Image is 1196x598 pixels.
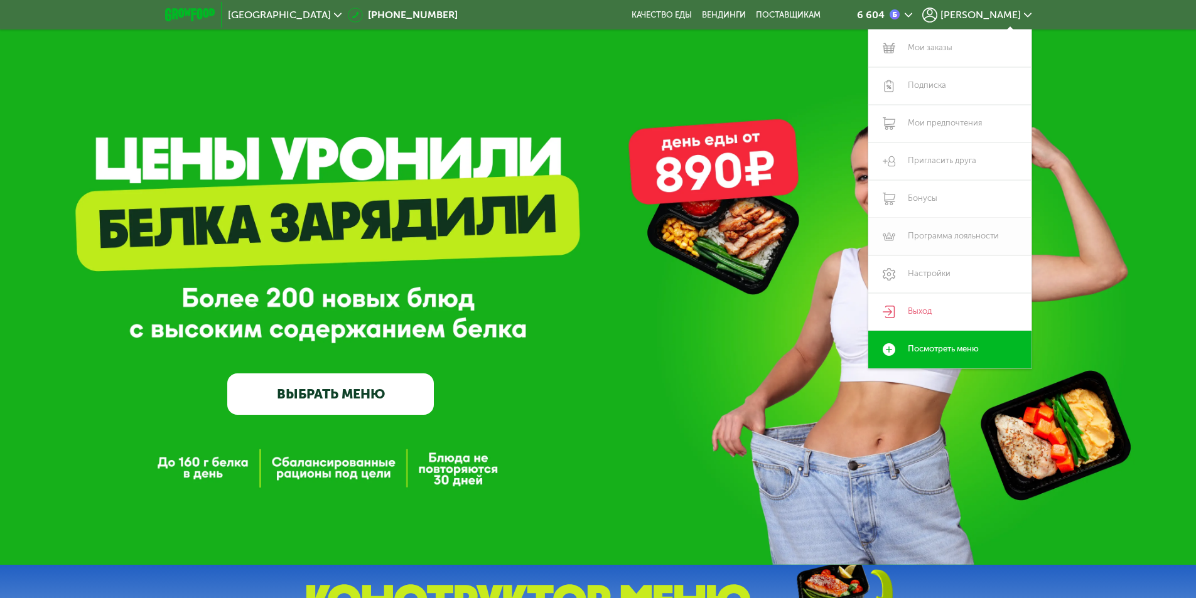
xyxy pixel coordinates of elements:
span: [GEOGRAPHIC_DATA] [228,10,331,20]
a: Качество еды [632,10,692,20]
a: Настройки [868,255,1032,293]
a: Посмотреть меню [868,331,1032,368]
a: Программа лояльности [868,218,1032,255]
a: Мои предпочтения [868,105,1032,142]
div: 6 604 [857,10,885,20]
a: Мои заказы [868,29,1032,67]
a: Вендинги [702,10,746,20]
a: Бонусы [868,180,1032,218]
div: поставщикам [756,10,821,20]
a: [PHONE_NUMBER] [348,8,458,23]
a: Пригласить друга [868,142,1032,180]
a: ВЫБРАТЬ МЕНЮ [227,373,434,415]
a: Подписка [868,67,1032,105]
a: Выход [868,293,1032,331]
span: [PERSON_NAME] [940,10,1021,20]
